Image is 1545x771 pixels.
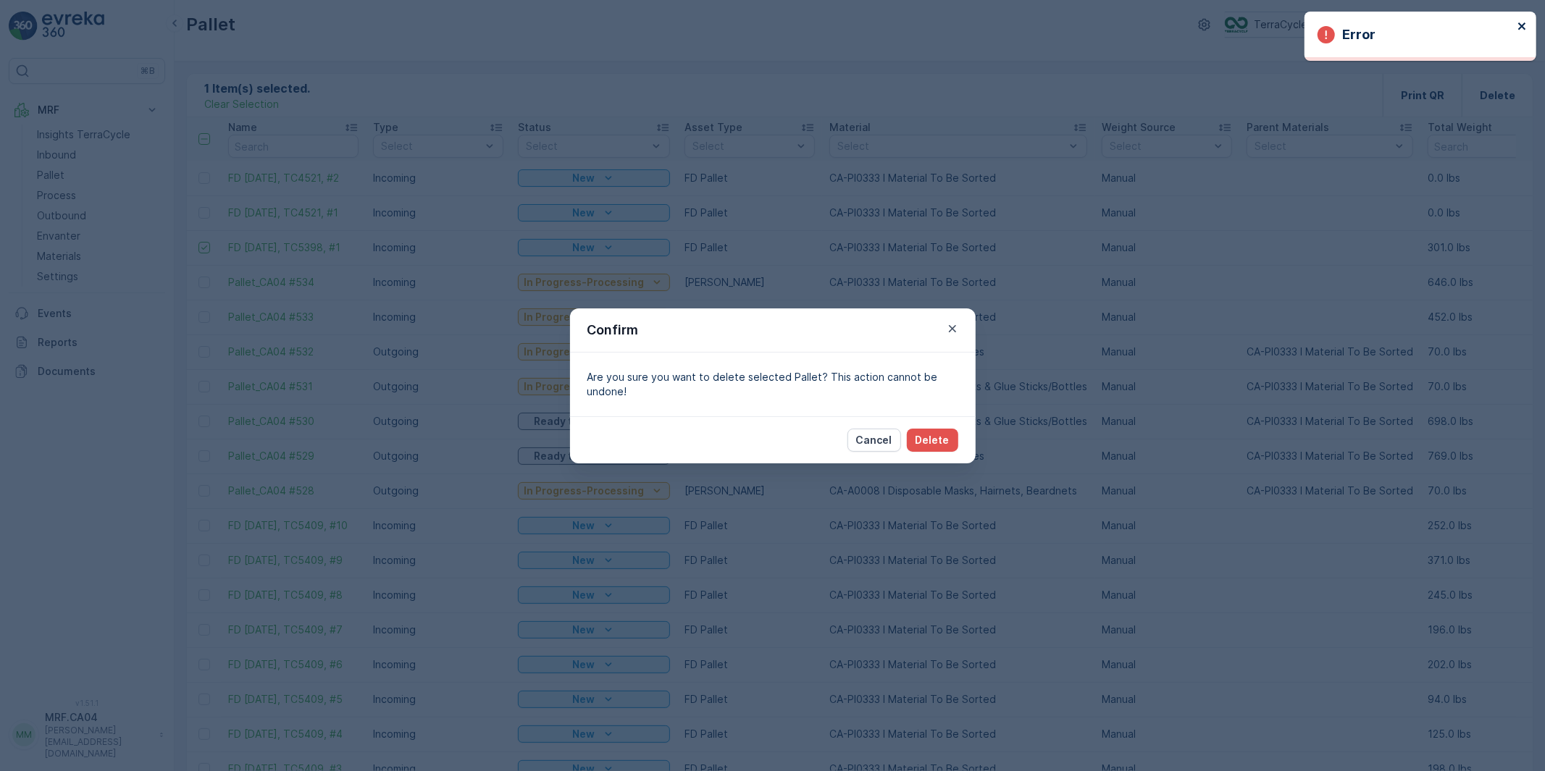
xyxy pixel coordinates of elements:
p: Cancel [856,433,892,447]
p: Are you sure you want to delete selected Pallet? This action cannot be undone! [587,370,958,399]
p: Delete [916,433,950,447]
button: Cancel [847,429,901,452]
p: Error [1342,25,1376,45]
button: Delete [907,429,958,452]
button: close [1517,20,1528,34]
p: Confirm [587,320,639,340]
